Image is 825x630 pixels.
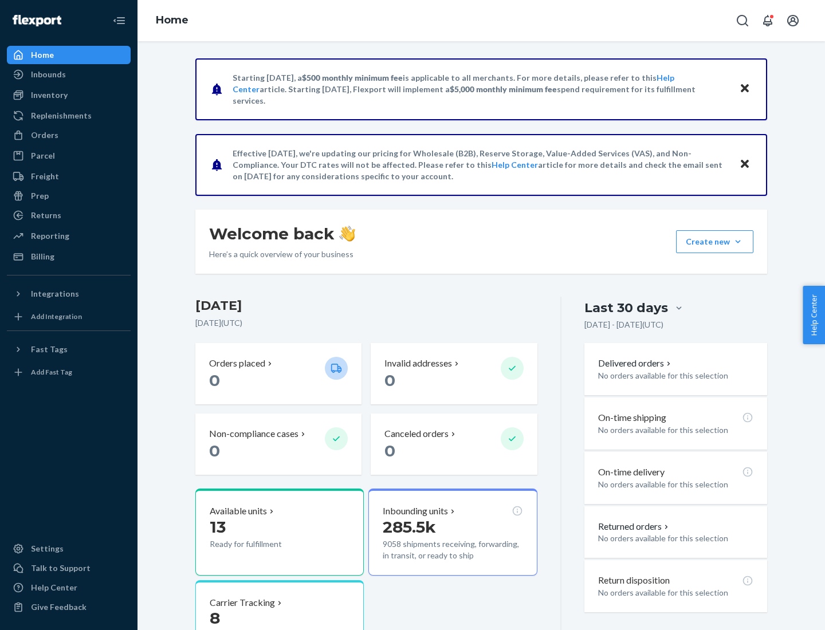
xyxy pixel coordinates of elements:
[7,578,131,597] a: Help Center
[368,489,537,576] button: Inbounding units285.5k9058 shipments receiving, forwarding, in transit, or ready to ship
[737,81,752,97] button: Close
[156,14,188,26] a: Home
[7,187,131,205] a: Prep
[209,357,265,370] p: Orders placed
[384,427,449,440] p: Canceled orders
[383,538,522,561] p: 9058 shipments receiving, forwarding, in transit, or ready to ship
[31,288,79,300] div: Integrations
[210,505,267,518] p: Available units
[756,9,779,32] button: Open notifications
[598,370,753,381] p: No orders available for this selection
[31,367,72,377] div: Add Fast Tag
[108,9,131,32] button: Close Navigation
[195,343,362,404] button: Orders placed 0
[31,582,77,593] div: Help Center
[31,190,49,202] div: Prep
[781,9,804,32] button: Open account menu
[31,230,69,242] div: Reporting
[731,9,754,32] button: Open Search Box
[7,598,131,616] button: Give Feedback
[31,251,54,262] div: Billing
[31,543,64,554] div: Settings
[384,357,452,370] p: Invalid addresses
[31,150,55,162] div: Parcel
[598,520,671,533] button: Returned orders
[598,479,753,490] p: No orders available for this selection
[7,46,131,64] a: Home
[371,343,537,404] button: Invalid addresses 0
[302,73,403,82] span: $500 monthly minimum fee
[31,601,87,613] div: Give Feedback
[31,210,61,221] div: Returns
[7,540,131,558] a: Settings
[7,126,131,144] a: Orders
[384,441,395,460] span: 0
[450,84,557,94] span: $5,000 monthly minimum fee
[7,227,131,245] a: Reporting
[598,466,665,479] p: On-time delivery
[195,297,537,315] h3: [DATE]
[492,160,538,170] a: Help Center
[31,562,91,574] div: Talk to Support
[584,319,663,330] p: [DATE] - [DATE] ( UTC )
[7,206,131,225] a: Returns
[7,86,131,104] a: Inventory
[384,371,395,390] span: 0
[210,596,275,609] p: Carrier Tracking
[598,411,666,424] p: On-time shipping
[598,424,753,436] p: No orders available for this selection
[209,441,220,460] span: 0
[31,49,54,61] div: Home
[31,344,68,355] div: Fast Tags
[7,65,131,84] a: Inbounds
[7,107,131,125] a: Replenishments
[147,4,198,37] ol: breadcrumbs
[210,517,226,537] span: 13
[7,559,131,577] a: Talk to Support
[31,312,82,321] div: Add Integration
[339,226,355,242] img: hand-wave emoji
[31,110,92,121] div: Replenishments
[31,129,58,141] div: Orders
[383,517,436,537] span: 285.5k
[7,167,131,186] a: Freight
[209,223,355,244] h1: Welcome back
[31,69,66,80] div: Inbounds
[209,371,220,390] span: 0
[195,414,362,475] button: Non-compliance cases 0
[7,308,131,326] a: Add Integration
[598,533,753,544] p: No orders available for this selection
[233,148,728,182] p: Effective [DATE], we're updating our pricing for Wholesale (B2B), Reserve Storage, Value-Added Se...
[598,587,753,598] p: No orders available for this selection
[383,505,448,518] p: Inbounding units
[233,72,728,107] p: Starting [DATE], a is applicable to all merchants. For more details, please refer to this article...
[31,89,68,101] div: Inventory
[7,363,131,381] a: Add Fast Tag
[7,340,131,359] button: Fast Tags
[210,608,220,628] span: 8
[210,538,316,550] p: Ready for fulfillment
[13,15,61,26] img: Flexport logo
[803,286,825,344] button: Help Center
[676,230,753,253] button: Create new
[598,574,670,587] p: Return disposition
[31,171,59,182] div: Freight
[598,357,673,370] button: Delivered orders
[7,285,131,303] button: Integrations
[209,249,355,260] p: Here’s a quick overview of your business
[195,489,364,576] button: Available units13Ready for fulfillment
[584,299,668,317] div: Last 30 days
[737,156,752,173] button: Close
[195,317,537,329] p: [DATE] ( UTC )
[7,247,131,266] a: Billing
[371,414,537,475] button: Canceled orders 0
[7,147,131,165] a: Parcel
[209,427,298,440] p: Non-compliance cases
